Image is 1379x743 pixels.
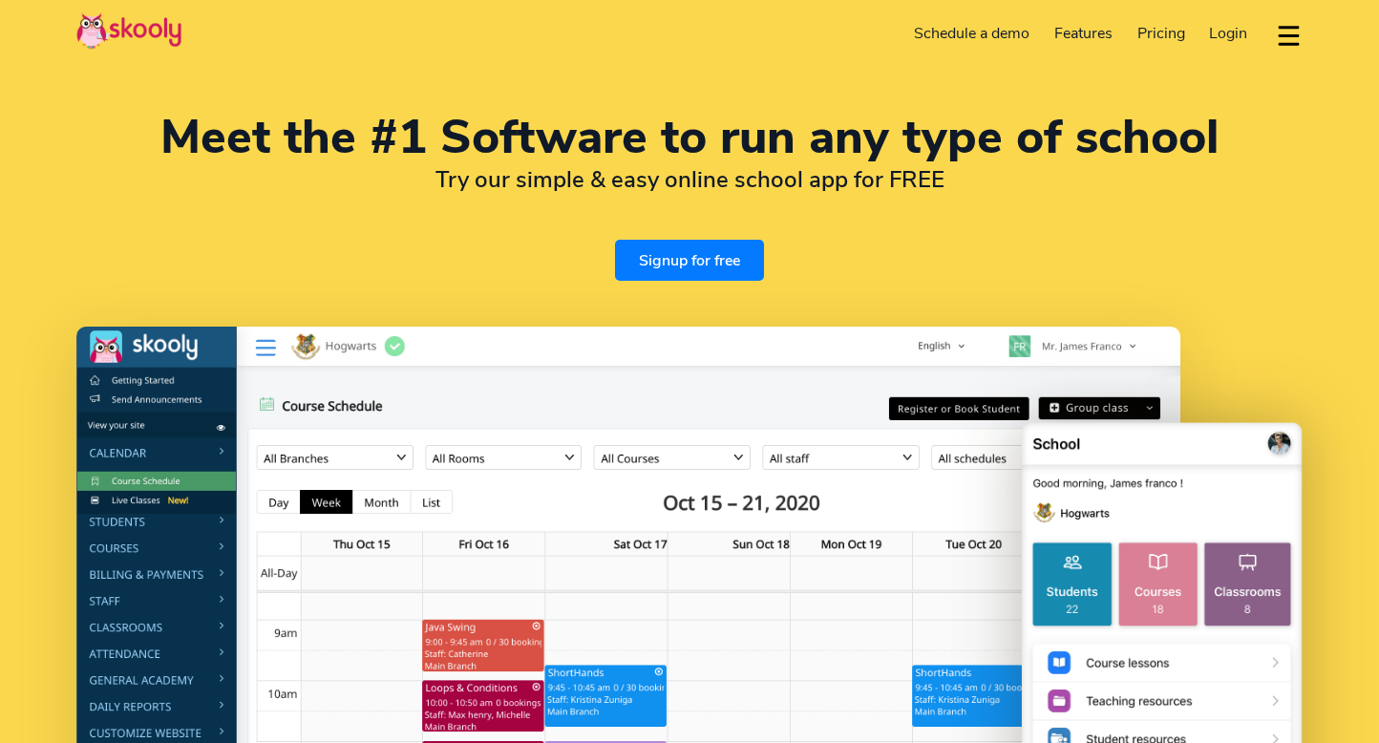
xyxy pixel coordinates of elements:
[902,18,1043,49] a: Schedule a demo
[1042,18,1125,49] a: Features
[76,165,1303,194] h2: Try our simple & easy online school app for FREE
[615,240,764,281] a: Signup for free
[1125,18,1198,49] a: Pricing
[1137,23,1185,44] span: Pricing
[1197,18,1260,49] a: Login
[76,12,181,50] img: Skooly
[1209,23,1247,44] span: Login
[1275,13,1303,57] button: dropdown menu
[76,115,1303,160] h1: Meet the #1 Software to run any type of school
